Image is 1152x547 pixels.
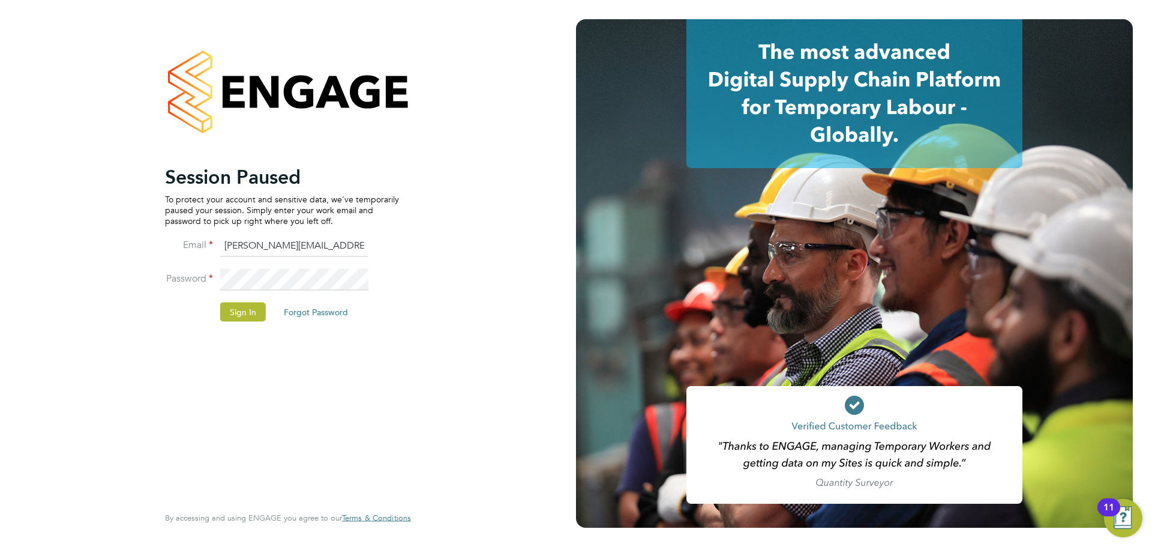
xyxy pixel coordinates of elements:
label: Email [165,238,213,251]
span: By accessing and using ENGAGE you agree to our [165,513,411,523]
div: 11 [1103,507,1114,523]
span: Terms & Conditions [342,513,411,523]
button: Open Resource Center, 11 new notifications [1104,499,1142,537]
p: To protect your account and sensitive data, we've temporarily paused your session. Simply enter y... [165,193,399,226]
input: Enter your work email... [220,235,368,257]
button: Forgot Password [274,302,358,321]
label: Password [165,272,213,285]
a: Terms & Conditions [342,513,411,523]
h2: Session Paused [165,165,399,189]
button: Sign In [220,302,266,321]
